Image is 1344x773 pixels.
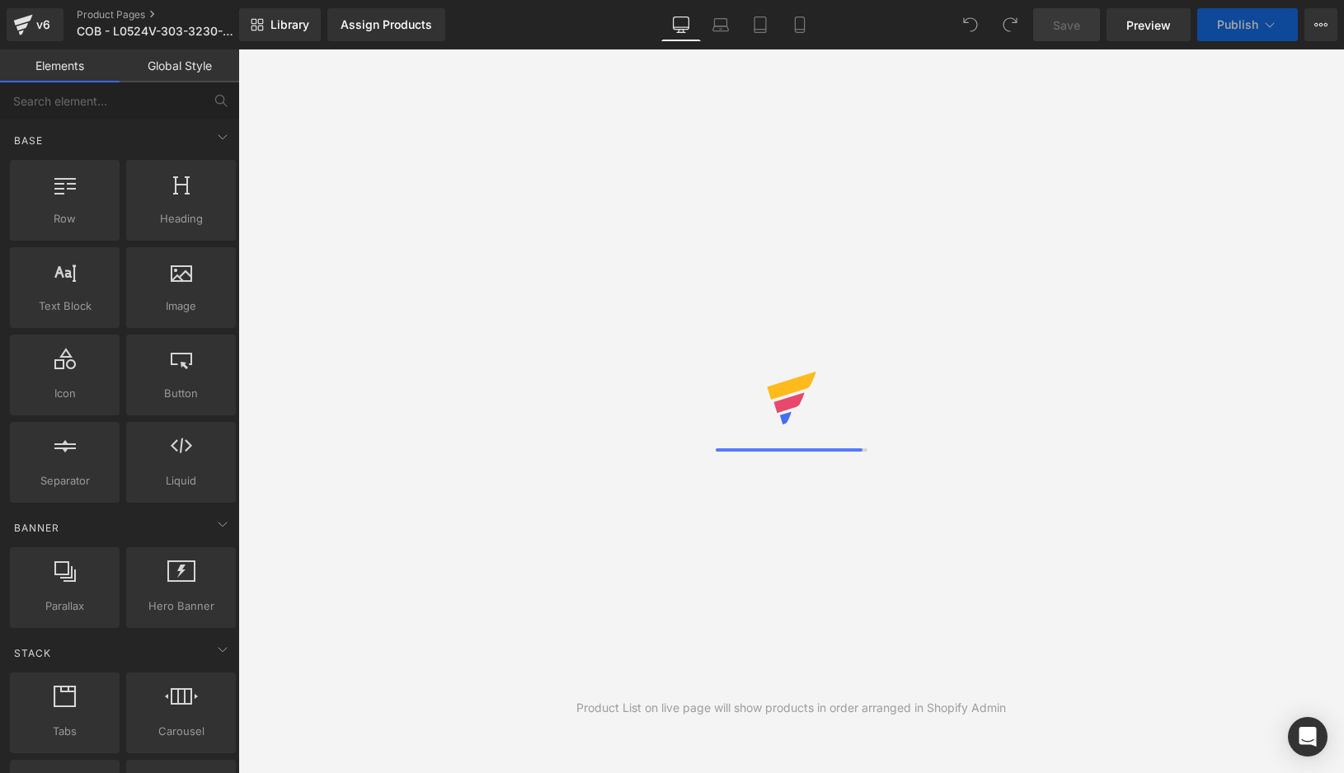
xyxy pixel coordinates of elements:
span: Hero Banner [131,597,231,615]
a: Mobile [780,8,820,41]
span: Publish [1217,18,1258,31]
span: Banner [12,520,61,536]
span: Base [12,133,45,148]
button: Publish [1197,8,1298,41]
span: Heading [131,210,231,227]
span: Tabs [15,723,115,740]
a: Laptop [701,8,740,41]
button: Undo [954,8,987,41]
div: Product List on live page will show products in order arranged in Shopify Admin [576,699,1006,717]
span: Text Block [15,297,115,315]
span: Preview [1126,16,1171,34]
a: New Library [239,8,321,41]
span: Separator [15,472,115,490]
span: Carousel [131,723,231,740]
span: Liquid [131,472,231,490]
a: Global Style [120,49,239,82]
a: Desktop [661,8,701,41]
span: Button [131,385,231,402]
a: Preview [1107,8,1191,41]
span: Image [131,297,231,315]
span: Row [15,210,115,227]
a: v6 [7,8,63,41]
div: Assign Products [341,18,432,31]
div: v6 [33,14,54,35]
span: Save [1053,16,1080,34]
button: Redo [994,8,1027,41]
button: More [1304,8,1337,41]
a: Tablet [740,8,780,41]
div: Open Intercom Messenger [1288,717,1328,757]
span: Library [270,17,309,32]
span: Stack [12,645,53,661]
span: Parallax [15,597,115,615]
span: Icon [15,385,115,402]
span: COB - L0524V-303-3230-U-1 [77,25,234,38]
a: Product Pages [77,8,266,21]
